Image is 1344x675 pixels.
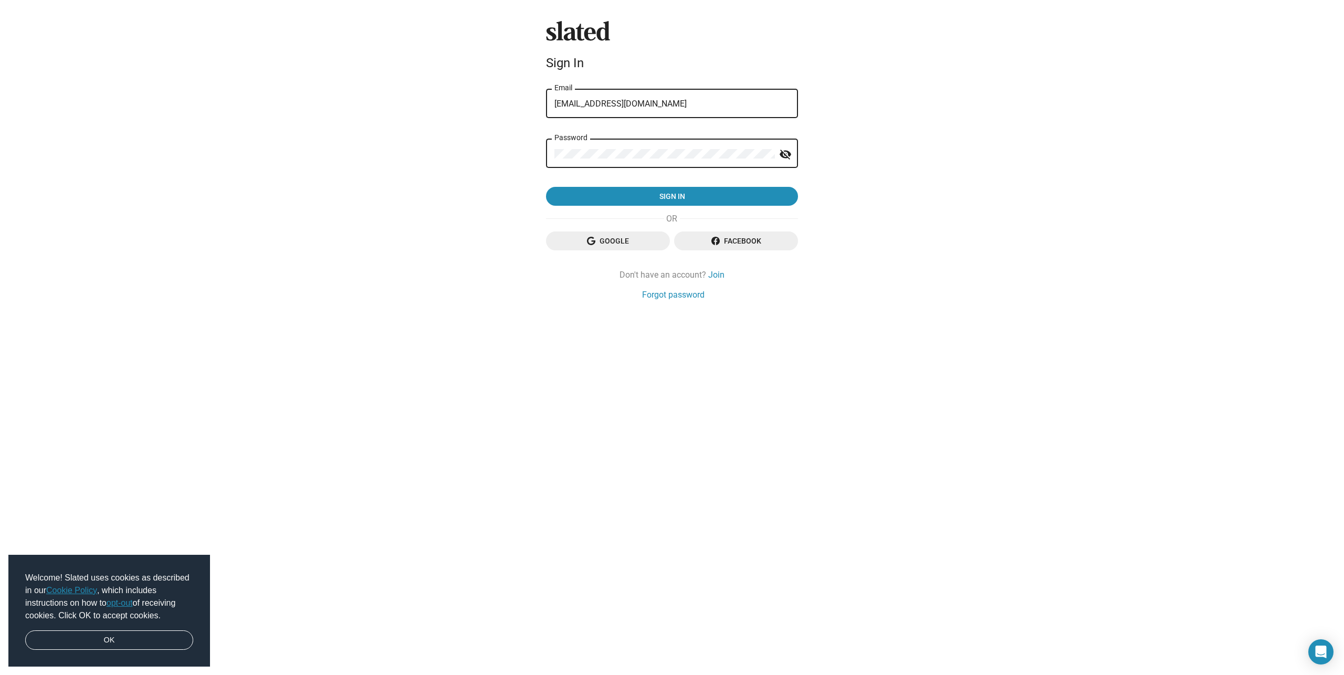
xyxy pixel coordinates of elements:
a: dismiss cookie message [25,630,193,650]
span: Welcome! Slated uses cookies as described in our , which includes instructions on how to of recei... [25,572,193,622]
span: Sign in [554,187,790,206]
a: Forgot password [642,289,705,300]
button: Facebook [674,231,798,250]
div: Don't have an account? [546,269,798,280]
div: Open Intercom Messenger [1308,639,1333,665]
mat-icon: visibility_off [779,146,792,163]
span: Google [554,231,661,250]
button: Sign in [546,187,798,206]
a: Cookie Policy [46,586,97,595]
span: Facebook [682,231,790,250]
button: Show password [775,144,796,165]
div: Sign In [546,56,798,70]
button: Google [546,231,670,250]
sl-branding: Sign In [546,21,798,75]
a: Join [708,269,724,280]
div: cookieconsent [8,555,210,667]
a: opt-out [107,598,133,607]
